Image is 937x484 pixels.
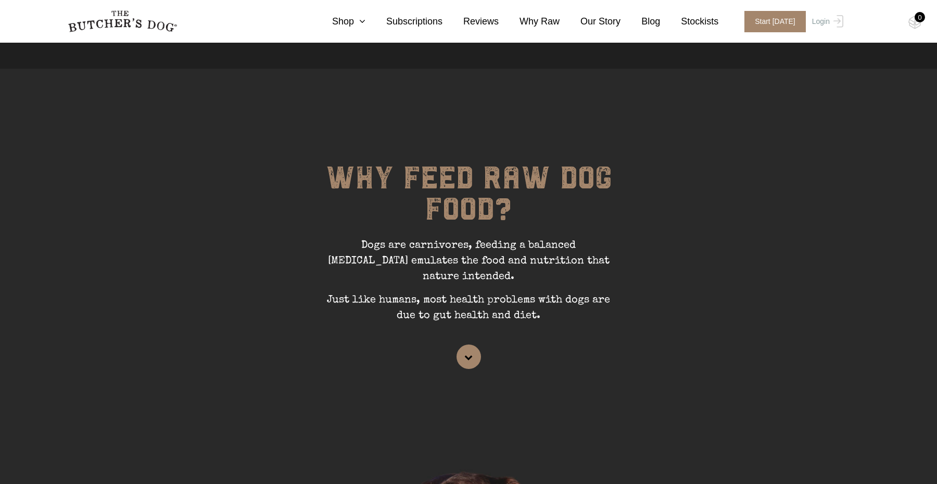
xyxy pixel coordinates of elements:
[734,11,809,32] a: Start [DATE]
[365,15,442,29] a: Subscriptions
[311,15,365,29] a: Shop
[809,11,843,32] a: Login
[312,238,625,292] p: Dogs are carnivores, feeding a balanced [MEDICAL_DATA] emulates the food and nutrition that natur...
[442,15,499,29] a: Reviews
[560,15,621,29] a: Our Story
[312,162,625,238] h1: WHY FEED RAW DOG FOOD?
[312,292,625,332] p: Just like humans, most health problems with dogs are due to gut health and diet.
[908,16,921,29] img: TBD_Cart-Empty.png
[915,12,925,22] div: 0
[744,11,806,32] span: Start [DATE]
[621,15,660,29] a: Blog
[499,15,560,29] a: Why Raw
[660,15,718,29] a: Stockists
